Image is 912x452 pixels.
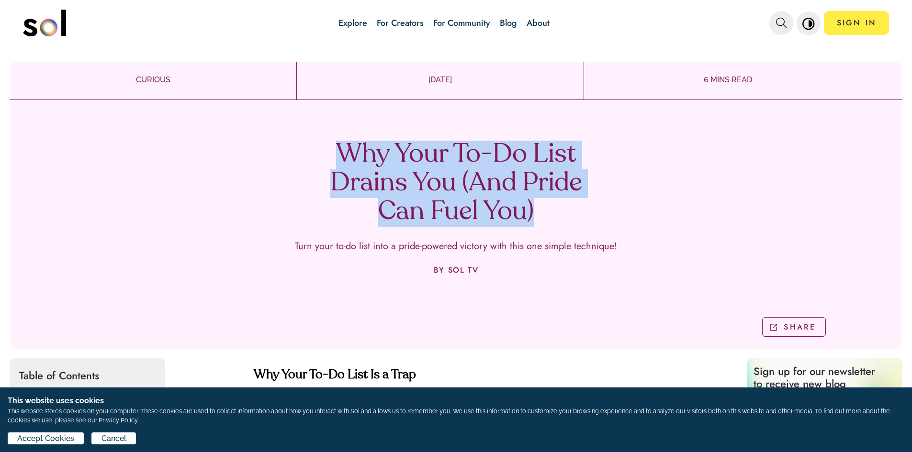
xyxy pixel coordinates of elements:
button: Accept Cookies [8,432,84,444]
span: Accept Cookies [17,433,74,444]
a: SIGN IN [824,11,889,35]
span: Cancel [101,433,126,444]
button: SHARE [762,317,825,337]
h1: Why Your To-Do List Drains You (And Pride Can Fuel You) [315,141,597,227]
p: 6 MINS READ [584,74,871,86]
strong: Why Your To-Do List Is a Trap [254,369,416,381]
a: For Creators [377,17,424,29]
a: For Community [433,17,490,29]
a: Blog [500,17,517,29]
nav: main navigation [23,6,889,40]
p: This website stores cookies on your computer. These cookies are used to collect information about... [8,407,904,425]
p: [DATE] [297,74,584,86]
a: About [527,17,550,29]
p: Turn your to-do list into a pride-powered victory with this one simple technique! [295,241,617,252]
p: BY SOL TV [434,266,478,275]
a: Explore [338,17,367,29]
p: Sign up for our newsletter to receive new blog updates from Sol! [747,358,890,409]
button: Cancel [91,432,135,444]
p: Table of Contents [18,363,157,388]
p: SHARE [784,321,816,332]
img: logo [23,10,66,36]
h1: This website uses cookies [8,395,904,407]
p: CURIOUS [10,74,296,86]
